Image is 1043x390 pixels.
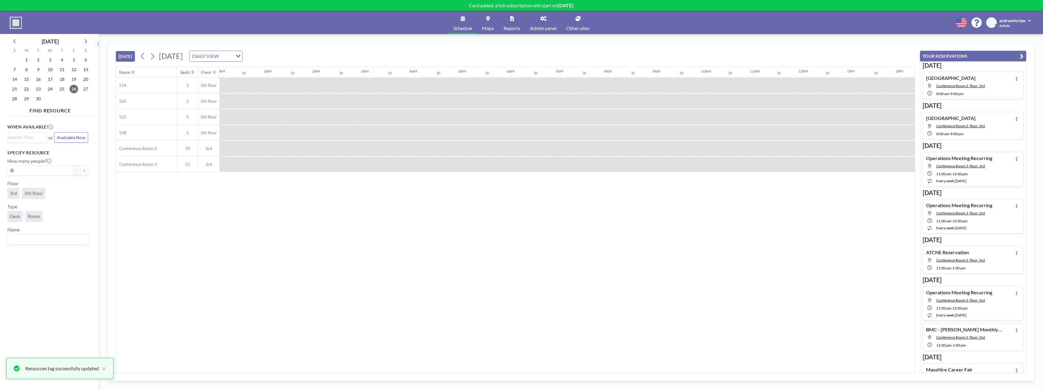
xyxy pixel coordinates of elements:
[58,56,66,64] span: Thursday, September 4, 2025
[58,65,66,74] span: Thursday, September 11, 2025
[936,298,985,303] span: Conference Room 3, floor: 3rd
[437,71,440,75] div: 30
[950,132,963,136] span: 9:00 PM
[291,71,294,75] div: 30
[81,75,90,84] span: Saturday, September 20, 2025
[936,306,951,310] span: 11:00 AM
[22,65,31,74] span: Monday, September 8, 2025
[951,306,952,310] span: -
[896,69,903,74] div: 2PM
[999,18,1026,23] span: andrewforbes
[48,135,53,141] span: or
[177,98,198,104] span: 1
[604,69,612,74] div: 8AM
[10,17,22,29] img: organization-logo
[949,132,950,136] span: -
[81,165,88,176] button: +
[926,75,976,81] h4: [GEOGRAPHIC_DATA]
[22,75,31,84] span: Monday, September 15, 2025
[952,219,968,223] span: 12:00 PM
[242,71,246,75] div: 30
[198,83,219,88] span: 5th floor
[116,130,126,135] span: 538
[198,130,219,135] span: 5th floor
[798,69,808,74] div: 12PM
[874,71,878,75] div: 30
[58,75,66,84] span: Thursday, September 18, 2025
[70,65,78,74] span: Friday, September 12, 2025
[22,56,31,64] span: Monday, September 1, 2025
[951,172,952,176] span: -
[936,91,949,96] span: 8:00 AM
[10,75,19,84] span: Sunday, September 14, 2025
[177,146,198,151] span: 70
[477,11,499,34] a: Maps
[10,65,19,74] span: Sunday, September 7, 2025
[7,227,20,233] label: Name
[923,353,1024,361] h3: [DATE]
[339,71,343,75] div: 30
[34,65,43,74] span: Tuesday, September 9, 2025
[22,85,31,93] span: Monday, September 22, 2025
[44,47,56,55] div: W
[926,249,969,255] h4: ATCNE Reservation
[936,343,952,347] span: 12:00 PM
[28,213,40,219] span: Room
[180,70,190,75] div: Seats
[198,98,219,104] span: 5th floor
[81,85,90,93] span: Saturday, September 27, 2025
[198,146,219,151] span: 3rd
[936,124,985,128] span: Conference Room 2, floor: 3rd
[728,71,732,75] div: 30
[116,114,126,120] span: 522
[99,365,106,372] button: close
[119,70,130,75] div: Name
[555,69,563,74] div: 7AM
[177,130,198,135] span: 1
[9,47,21,55] div: S
[952,172,968,176] span: 12:00 PM
[8,235,84,243] input: Search for option
[263,69,271,74] div: 1AM
[7,180,19,186] label: Floor
[999,23,1010,28] span: Admin
[8,134,43,141] input: Search for option
[936,258,985,262] span: Conference Room 2, floor: 3rd
[952,306,968,310] span: 12:00 PM
[936,335,985,340] span: Conference Room 3, floor: 3rd
[953,343,966,347] span: 1:00 PM
[458,69,466,74] div: 5AM
[116,83,126,88] span: 514
[10,94,19,103] span: Sunday, September 28, 2025
[826,71,829,75] div: 30
[936,172,951,176] span: 11:00 AM
[936,266,951,270] span: 11:00 AM
[926,202,992,208] h4: Operations Meeting Recurring
[923,189,1024,197] h3: [DATE]
[777,71,781,75] div: 30
[34,85,43,93] span: Tuesday, September 23, 2025
[936,84,985,88] span: Conference Room 2, floor: 3rd
[952,343,953,347] span: -
[81,65,90,74] span: Saturday, September 13, 2025
[10,213,20,219] span: Desk
[952,266,966,270] span: 1:00 PM
[936,313,966,317] span: every week [DATE]
[10,85,19,93] span: Sunday, September 21, 2025
[198,114,219,120] span: 5th floor
[926,327,1002,333] h4: BMC - [PERSON_NAME] Monthly reservation
[499,11,525,34] a: Reports
[46,56,54,64] span: Wednesday, September 3, 2025
[847,69,855,74] div: 1PM
[81,56,90,64] span: Saturday, September 6, 2025
[652,69,660,74] div: 9AM
[680,71,683,75] div: 30
[525,11,561,34] a: Admin panel
[926,155,992,161] h4: Operations Meeting Recurring
[936,179,966,183] span: every week [DATE]
[34,75,43,84] span: Tuesday, September 16, 2025
[8,234,88,245] div: Search for option
[558,2,573,8] b: [DATE]
[7,204,17,210] label: Type
[58,85,66,93] span: Thursday, September 25, 2025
